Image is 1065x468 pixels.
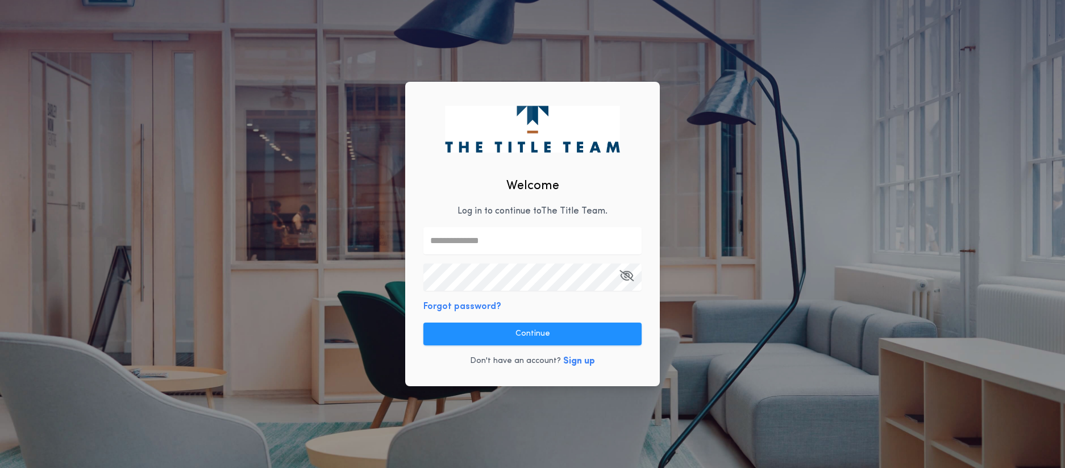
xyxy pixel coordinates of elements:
button: Sign up [563,354,595,368]
button: Forgot password? [423,300,501,314]
h2: Welcome [506,177,559,195]
button: Continue [423,323,642,345]
p: Log in to continue to The Title Team . [457,204,608,218]
p: Don't have an account? [470,356,561,367]
img: logo [445,106,619,152]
